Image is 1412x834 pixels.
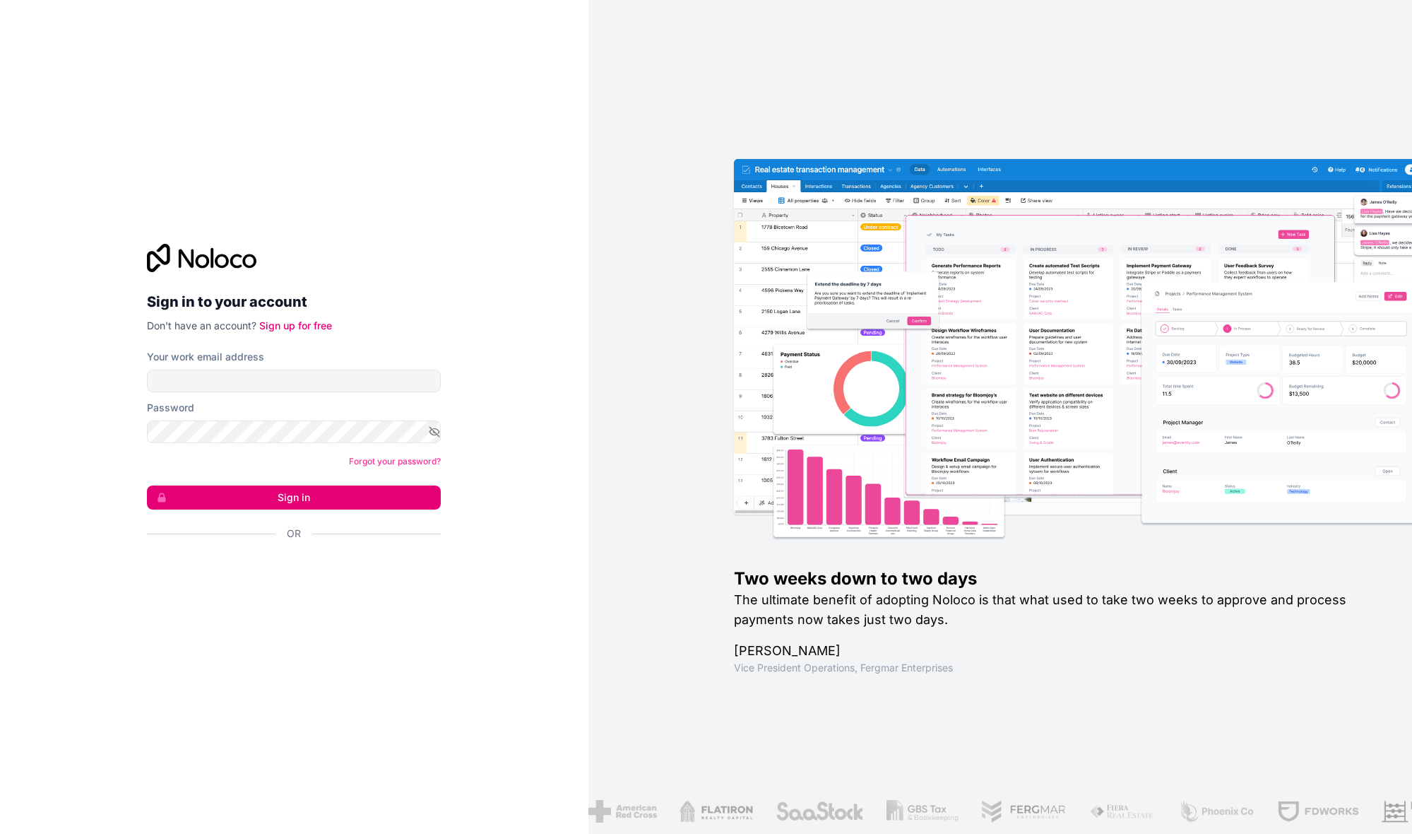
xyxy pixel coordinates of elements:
[147,319,256,331] span: Don't have an account?
[1203,800,1295,823] img: /assets/baldridge-DxmPIwAm.png
[147,421,441,443] input: Password
[734,641,1367,661] h1: [PERSON_NAME]
[999,800,1076,823] img: /assets/phoenix-BREaitsQ.png
[287,527,301,541] span: Or
[1317,800,1406,823] img: /assets/airreading-FwAmRzSr.png
[734,568,1367,590] h1: Two weeks down to two days
[147,486,441,510] button: Sign in
[708,800,779,823] img: /assets/gbstax-C-GtDUiK.png
[802,800,888,823] img: /assets/fergmar-CudnrXN5.png
[734,590,1367,630] h2: The ultimate benefit of adopting Noloco is that what used to take two weeks to approve and proces...
[734,661,1367,675] h1: Vice President Operations , Fergmar Enterprises
[147,401,194,415] label: Password
[1098,800,1180,823] img: /assets/fdworks-Bi04fVtw.png
[596,800,685,823] img: /assets/saastock-C6Zbiodz.png
[349,456,441,466] a: Forgot your password?
[147,370,441,392] input: Email address
[147,350,264,364] label: Your work email address
[910,800,977,823] img: /assets/fiera-fwj2N5v4.png
[147,289,441,315] h2: Sign in to your account
[259,319,332,331] a: Sign up for free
